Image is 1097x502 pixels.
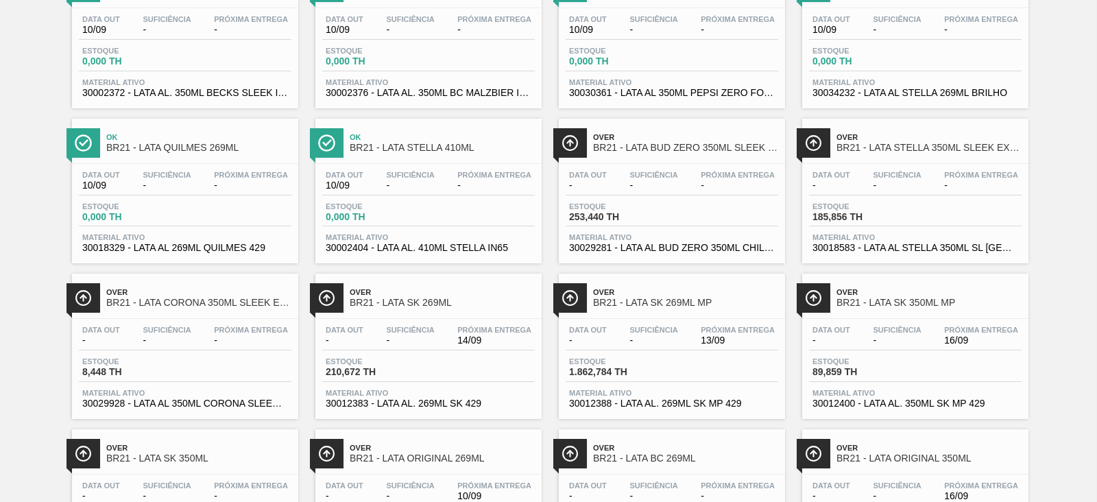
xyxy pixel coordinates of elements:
span: Estoque [326,47,422,55]
img: Ícone [318,134,335,152]
span: Ok [350,133,535,141]
span: Suficiência [629,15,677,23]
span: Próxima Entrega [457,326,531,334]
span: Estoque [326,202,422,211]
span: 10/09 [82,25,120,35]
span: Material ativo [569,78,775,86]
span: Data out [812,15,850,23]
span: 30002404 - LATA AL. 410ML STELLA IN65 [326,243,531,253]
a: ÍconeOverBR21 - LATA CORONA 350ML SLEEK EXP PYData out-Suficiência-Próxima Entrega-Estoque8,448 T... [62,263,305,419]
span: 10/09 [457,491,531,501]
span: - [701,491,775,501]
span: - [457,25,531,35]
span: - [82,491,120,501]
span: BR21 - LATA SK 269ML MP [593,298,778,308]
span: - [214,25,288,35]
span: - [143,491,191,501]
span: BR21 - LATA BUD ZERO 350ML SLEEK EXP CHI [593,143,778,153]
span: - [457,180,531,191]
span: Data out [326,171,363,179]
span: Material ativo [812,233,1018,241]
span: Suficiência [386,15,434,23]
span: Estoque [82,47,178,55]
span: Estoque [569,202,665,211]
span: Próxima Entrega [944,171,1018,179]
span: Próxima Entrega [944,326,1018,334]
span: Ok [106,133,291,141]
span: Próxima Entrega [701,326,775,334]
a: ÍconeOkBR21 - LATA STELLA 410MLData out10/09Suficiência-Próxima Entrega-Estoque0,000 THMaterial a... [305,108,548,264]
span: Material ativo [326,233,531,241]
span: 30012400 - LATA AL. 350ML SK MP 429 [812,398,1018,409]
span: Próxima Entrega [214,481,288,490]
span: 1.862,784 TH [569,367,665,377]
span: - [569,180,607,191]
span: 30029281 - LATA AL BUD ZERO 350ML CHILE NIV23 [569,243,775,253]
span: - [326,335,363,346]
span: Próxima Entrega [214,326,288,334]
a: ÍconeOverBR21 - LATA BUD ZERO 350ML SLEEK EXP CHIData out-Suficiência-Próxima Entrega-Estoque253,... [548,108,792,264]
span: Data out [82,481,120,490]
span: Próxima Entrega [701,481,775,490]
span: 0,000 TH [82,212,178,222]
span: Over [593,133,778,141]
span: 16/09 [944,335,1018,346]
span: Próxima Entrega [214,171,288,179]
a: ÍconeOkBR21 - LATA QUILMES 269MLData out10/09Suficiência-Próxima Entrega-Estoque0,000 THMaterial ... [62,108,305,264]
span: Suficiência [873,481,921,490]
span: Estoque [812,357,908,366]
span: Over [106,288,291,296]
img: Ícone [75,289,92,307]
span: - [701,25,775,35]
span: BR21 - LATA STELLA 410ML [350,143,535,153]
span: Data out [326,326,363,334]
img: Ícone [75,445,92,462]
span: Data out [569,15,607,23]
span: - [812,180,850,191]
span: - [143,335,191,346]
span: - [629,335,677,346]
span: Estoque [812,202,908,211]
span: Estoque [82,202,178,211]
span: Data out [569,171,607,179]
span: Material ativo [569,233,775,241]
span: - [386,25,434,35]
span: Próxima Entrega [944,15,1018,23]
span: - [873,335,921,346]
span: Data out [82,15,120,23]
span: - [386,335,434,346]
span: Over [836,288,1022,296]
span: 30018583 - LATA AL STELLA 350ML SL PARAGUAI [812,243,1018,253]
span: Over [836,444,1022,452]
span: - [944,25,1018,35]
span: - [629,25,677,35]
span: BR21 - LATA ORIGINAL 269ML [350,453,535,464]
span: Próxima Entrega [214,15,288,23]
span: Data out [569,481,607,490]
span: Data out [569,326,607,334]
span: Material ativo [82,233,288,241]
span: Data out [812,326,850,334]
span: Suficiência [143,326,191,334]
span: 30002376 - LATA AL. 350ML BC MALZBIER IN65 [326,88,531,98]
span: Data out [326,15,363,23]
span: Data out [326,481,363,490]
a: ÍconeOverBR21 - LATA SK 269ML MPData out-Suficiência-Próxima Entrega13/09Estoque1.862,784 THMater... [548,263,792,419]
span: Data out [82,171,120,179]
span: 0,000 TH [326,56,422,67]
span: 30012383 - LATA AL. 269ML SK 429 [326,398,531,409]
span: Over [350,444,535,452]
span: Material ativo [812,389,1018,397]
span: 30002372 - LATA AL. 350ML BECKS SLEEK IN65 [82,88,288,98]
span: Suficiência [386,481,434,490]
span: 8,448 TH [82,367,178,377]
img: Ícone [805,134,822,152]
span: - [629,180,677,191]
span: Data out [812,481,850,490]
span: Material ativo [569,389,775,397]
span: - [386,180,434,191]
span: - [873,25,921,35]
img: Ícone [805,445,822,462]
span: Estoque [326,357,422,366]
span: Suficiência [629,481,677,490]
